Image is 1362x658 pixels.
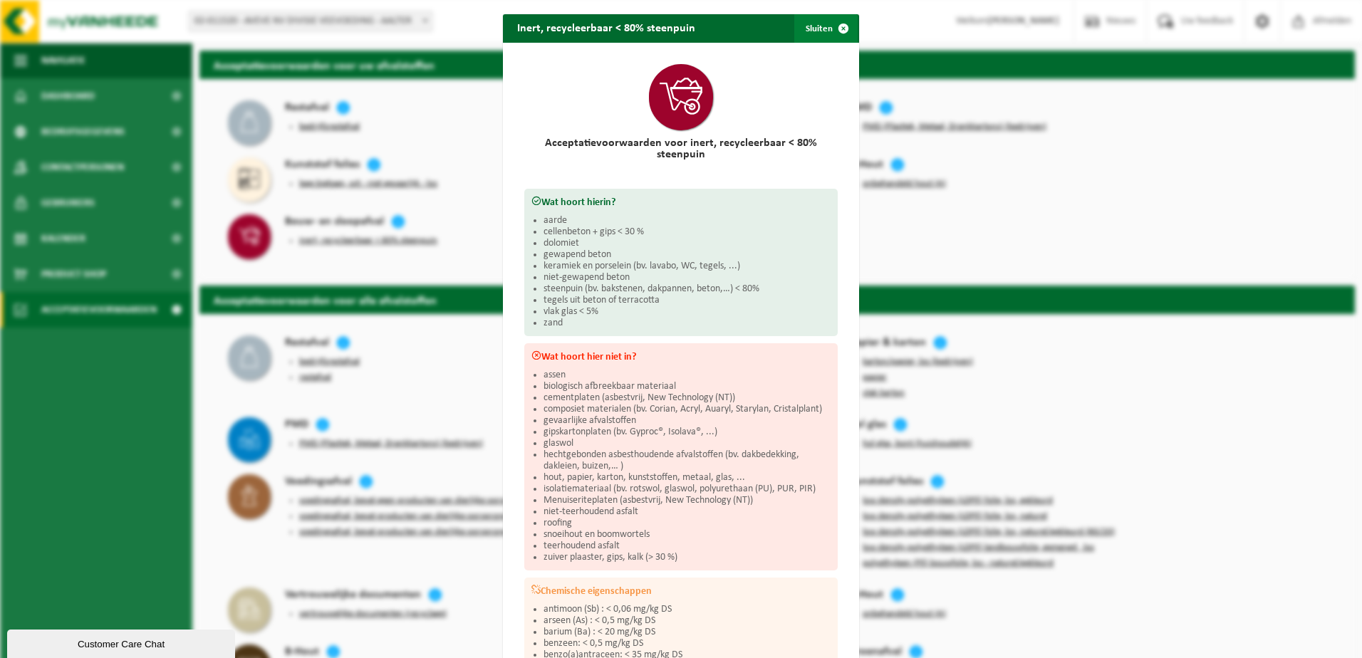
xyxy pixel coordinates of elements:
[544,238,831,249] li: dolomiet
[544,226,831,238] li: cellenbeton + gips < 30 %
[544,638,831,649] li: benzeen: < 0,5 mg/kg DS
[544,318,831,329] li: zand
[544,449,831,472] li: hechtgebonden asbesthoudende afvalstoffen (bv. dakbedekking, dakleien, buizen,… )
[544,615,831,627] li: arseen (As) : < 0,5 mg/kg DS
[503,14,709,41] h2: Inert, recycleerbaar < 80% steenpuin
[544,604,831,615] li: antimoon (Sb) : < 0,06 mg/kg DS
[544,249,831,261] li: gewapend beton
[544,529,831,540] li: snoeihout en boomwortels
[544,484,831,495] li: isolatiemateriaal (bv. rotswol, glaswol, polyurethaan (PU), PUR, PIR)
[531,350,831,362] h3: Wat hoort hier niet in?
[544,381,831,392] li: biologisch afbreekbaar materiaal
[544,438,831,449] li: glaswol
[544,295,831,306] li: tegels uit beton of terracotta
[544,540,831,552] li: teerhoudend asfalt
[544,283,831,295] li: steenpuin (bv. bakstenen, dakpannen, beton,…) < 80%
[544,472,831,484] li: hout, papier, karton, kunststoffen, metaal, glas, ...
[544,370,831,381] li: assen
[544,518,831,529] li: roofing
[531,585,831,597] h3: Chemische eigenschappen
[7,627,238,658] iframe: chat widget
[544,552,831,563] li: zuiver plaaster, gips, kalk (> 30 %)
[544,495,831,506] li: Menuiseriteplaten (asbestvrij, New Technology (NT))
[544,306,831,318] li: vlak glas < 5%
[544,627,831,638] li: barium (Ba) : < 20 mg/kg DS
[531,196,831,208] h3: Wat hoort hierin?
[544,215,831,226] li: aarde
[544,427,831,438] li: gipskartonplaten (bv. Gyproc®, Isolava®, ...)
[544,404,831,415] li: composiet materialen (bv. Corian, Acryl, Auaryl, Starylan, Cristalplant)
[794,14,858,43] button: Sluiten
[544,392,831,404] li: cementplaten (asbestvrij, New Technology (NT))
[544,261,831,272] li: keramiek en porselein (bv. lavabo, WC, tegels, ...)
[544,415,831,427] li: gevaarlijke afvalstoffen
[524,137,838,160] h2: Acceptatievoorwaarden voor inert, recycleerbaar < 80% steenpuin
[544,506,831,518] li: niet-teerhoudend asfalt
[544,272,831,283] li: niet-gewapend beton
